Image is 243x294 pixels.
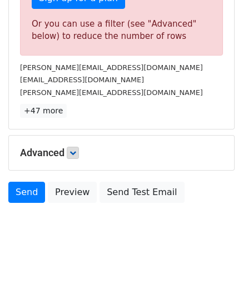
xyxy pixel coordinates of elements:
[20,63,203,72] small: [PERSON_NAME][EMAIL_ADDRESS][DOMAIN_NAME]
[100,182,184,203] a: Send Test Email
[48,182,97,203] a: Preview
[8,182,45,203] a: Send
[32,18,211,43] div: Or you can use a filter (see "Advanced" below) to reduce the number of rows
[20,76,144,84] small: [EMAIL_ADDRESS][DOMAIN_NAME]
[20,88,203,97] small: [PERSON_NAME][EMAIL_ADDRESS][DOMAIN_NAME]
[20,147,223,159] h5: Advanced
[20,104,67,118] a: +47 more
[187,241,243,294] iframe: Chat Widget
